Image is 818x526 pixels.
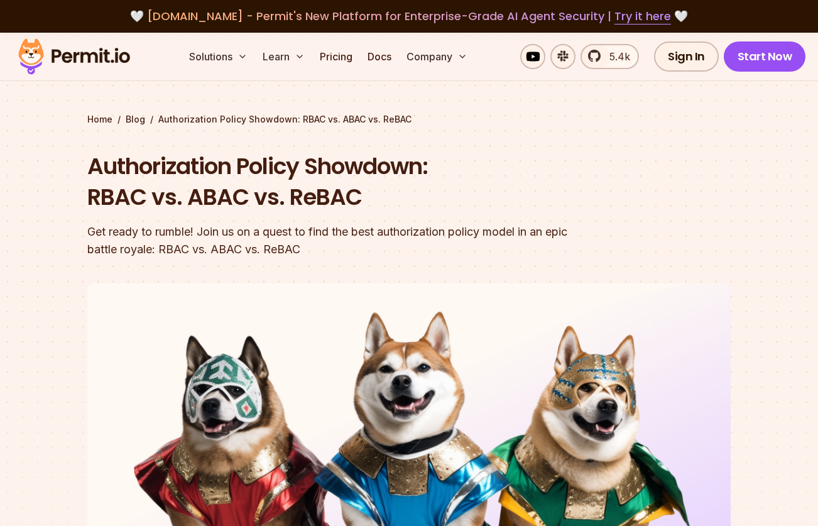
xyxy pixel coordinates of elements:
div: Get ready to rumble! Join us on a quest to find the best authorization policy model in an epic ba... [87,223,570,258]
a: 5.4k [581,44,639,69]
a: Home [87,113,112,126]
button: Learn [258,44,310,69]
div: / / [87,113,731,126]
span: 5.4k [602,49,630,64]
a: Pricing [315,44,357,69]
h1: Authorization Policy Showdown: RBAC vs. ABAC vs. ReBAC [87,151,570,213]
img: Permit logo [13,35,136,78]
div: 🤍 🤍 [30,8,788,25]
button: Company [401,44,472,69]
button: Solutions [184,44,253,69]
a: Docs [363,44,396,69]
a: Blog [126,113,145,126]
span: [DOMAIN_NAME] - Permit's New Platform for Enterprise-Grade AI Agent Security | [147,8,671,24]
a: Start Now [724,41,806,72]
a: Sign In [654,41,719,72]
a: Try it here [614,8,671,25]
